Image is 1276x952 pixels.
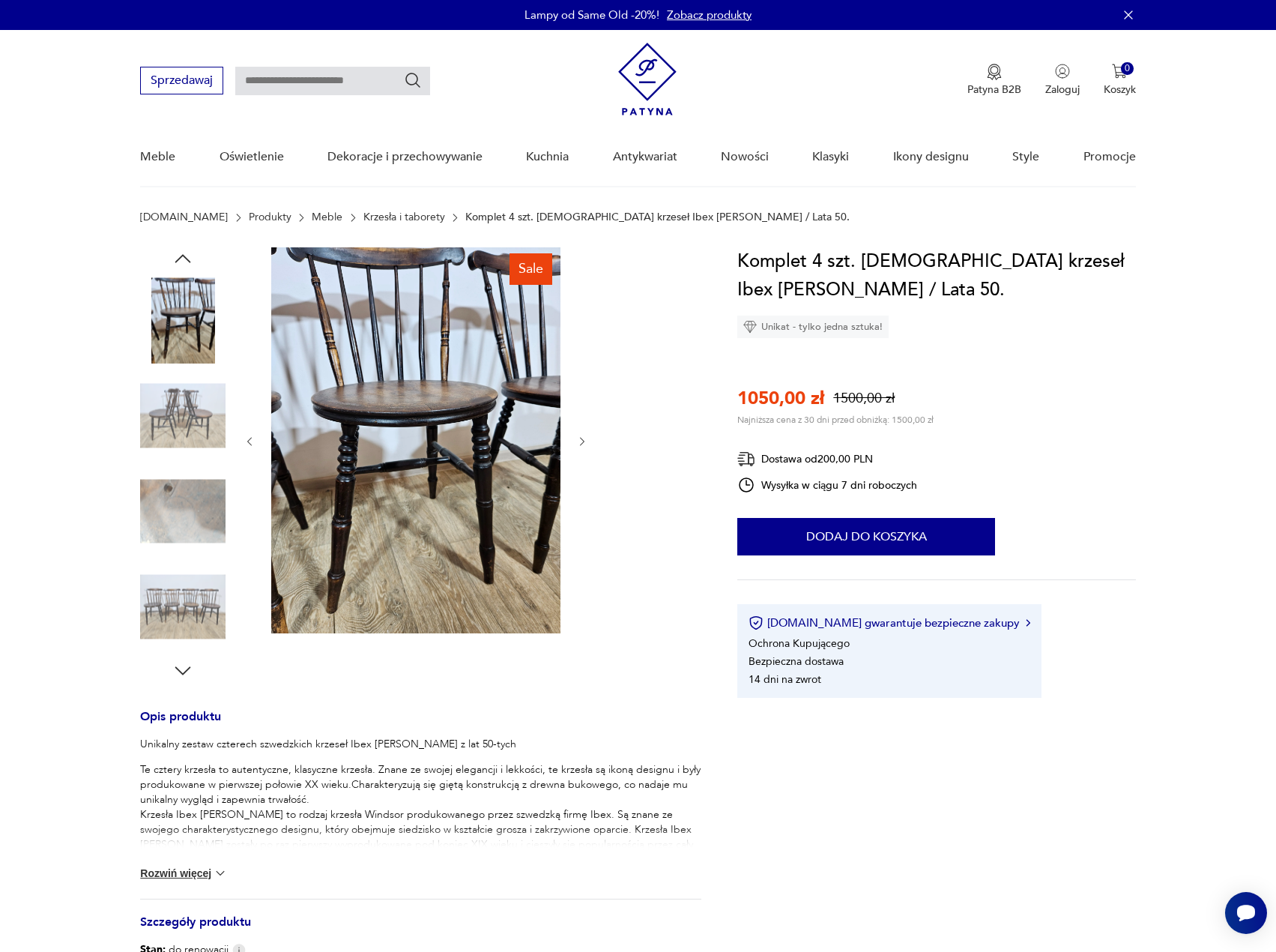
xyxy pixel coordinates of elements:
[327,128,483,186] a: Dekoracje i przechowywanie
[213,866,228,881] img: chevron down
[967,82,1021,97] p: Patyna B2B
[140,277,226,363] img: Zdjęcie produktu Komplet 4 szt. szwedzkich krzeseł Ibex Penny Windsor / Lata 50.
[737,247,1135,304] h1: Komplet 4 szt. [DEMOGRAPHIC_DATA] krzeseł Ibex [PERSON_NAME] / Lata 50.
[1104,82,1136,97] p: Koszyk
[618,43,677,115] img: Patyna - sklep z meblami i dekoracjami vintage
[1012,128,1039,186] a: Style
[140,918,701,942] h3: Szczegóły produktu
[1121,62,1134,75] div: 0
[404,71,422,89] button: Szukaj
[363,211,445,223] a: Krzesła i taborety
[749,615,1029,630] button: [DOMAIN_NAME] gwarantuje bezpieczne zakupy
[140,762,701,867] p: Te cztery krzesła to autentyczne, klasyczne krzesła. Znane ze swojej elegancji i lekkości, te krz...
[140,373,226,459] img: Zdjęcie produktu Komplet 4 szt. szwedzkich krzeseł Ibex Penny Windsor / Lata 50.
[749,654,844,669] li: Bezpieczna dostawa
[1045,82,1080,97] p: Zaloguj
[737,316,889,338] div: Unikat - tylko jedna sztuka!
[737,450,917,469] div: Dostawa od 200,00 PLN
[987,64,1002,80] img: Ikona medalu
[613,128,677,186] a: Antykwariat
[140,866,227,881] button: Rozwiń więcej
[510,253,552,285] div: Sale
[140,712,701,737] h3: Opis produktu
[140,564,226,650] img: Zdjęcie produktu Komplet 4 szt. szwedzkich krzeseł Ibex Penny Windsor / Lata 50.
[524,7,659,22] p: Lampy od Same Old -20%!
[1055,64,1070,79] img: Ikonka użytkownika
[140,737,701,752] p: Unikalny zestaw czterech szwedzkich krzeseł Ibex [PERSON_NAME] z lat 50-tych
[526,128,569,186] a: Kuchnia
[220,128,284,186] a: Oświetlenie
[737,414,934,426] p: Najniższa cena z 30 dni przed obniżką: 1500,00 zł
[1026,619,1030,627] img: Ikona strzałki w prawo
[967,64,1021,97] a: Ikona medaluPatyna B2B
[737,450,755,469] img: Ikona dostawy
[737,518,995,555] button: Dodaj do koszyka
[1083,128,1136,186] a: Promocje
[1045,64,1080,97] button: Zaloguj
[967,64,1021,97] button: Patyna B2B
[1112,64,1127,79] img: Ikona koszyka
[1225,892,1267,934] iframe: Smartsupp widget button
[721,128,769,186] a: Nowości
[249,211,291,223] a: Produkty
[893,128,969,186] a: Ikony designu
[737,476,917,494] div: Wysyłka w ciągu 7 dni roboczych
[312,211,342,223] a: Meble
[749,615,764,630] img: Ikona certyfikatu
[140,128,175,186] a: Meble
[271,247,560,633] img: Zdjęcie produktu Komplet 4 szt. szwedzkich krzeseł Ibex Penny Windsor / Lata 50.
[667,7,752,22] a: Zobacz produkty
[812,128,849,186] a: Klasyki
[743,320,757,334] img: Ikona diamentu
[1104,64,1136,97] button: 0Koszyk
[749,636,850,651] li: Ochrona Kupującego
[833,389,895,408] p: 1500,00 zł
[140,469,226,554] img: Zdjęcie produktu Komplet 4 szt. szwedzkich krzeseł Ibex Penny Windsor / Lata 50.
[465,211,850,223] p: Komplet 4 szt. [DEMOGRAPHIC_DATA] krzeseł Ibex [PERSON_NAME] / Lata 50.
[749,672,821,687] li: 14 dni na zwrot
[140,76,223,87] a: Sprzedawaj
[140,211,228,223] a: [DOMAIN_NAME]
[140,67,223,94] button: Sprzedawaj
[737,386,824,411] p: 1050,00 zł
